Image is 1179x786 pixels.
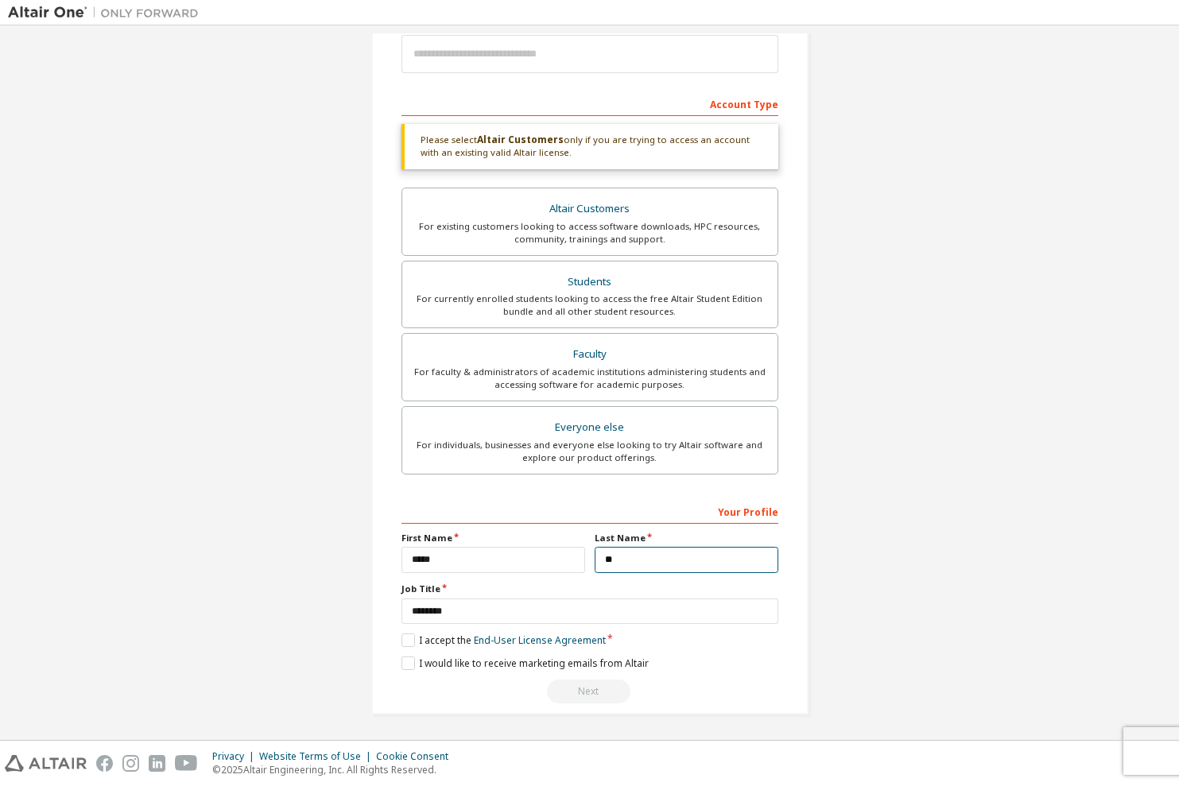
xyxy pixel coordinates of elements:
[401,633,606,647] label: I accept the
[212,763,458,776] p: © 2025 Altair Engineering, Inc. All Rights Reserved.
[477,133,564,146] b: Altair Customers
[401,583,778,595] label: Job Title
[412,220,768,246] div: For existing customers looking to access software downloads, HPC resources, community, trainings ...
[401,656,649,670] label: I would like to receive marketing emails from Altair
[412,271,768,293] div: Students
[401,91,778,116] div: Account Type
[8,5,207,21] img: Altair One
[412,198,768,220] div: Altair Customers
[401,680,778,703] div: Provide a valid email to continue
[412,292,768,318] div: For currently enrolled students looking to access the free Altair Student Edition bundle and all ...
[401,498,778,524] div: Your Profile
[5,755,87,772] img: altair_logo.svg
[96,755,113,772] img: facebook.svg
[412,439,768,464] div: For individuals, businesses and everyone else looking to try Altair software and explore our prod...
[401,532,585,544] label: First Name
[175,755,198,772] img: youtube.svg
[401,124,778,169] div: Please select only if you are trying to access an account with an existing valid Altair license.
[376,750,458,763] div: Cookie Consent
[412,343,768,366] div: Faculty
[412,416,768,439] div: Everyone else
[149,755,165,772] img: linkedin.svg
[595,532,778,544] label: Last Name
[122,755,139,772] img: instagram.svg
[412,366,768,391] div: For faculty & administrators of academic institutions administering students and accessing softwa...
[259,750,376,763] div: Website Terms of Use
[212,750,259,763] div: Privacy
[474,633,606,647] a: End-User License Agreement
